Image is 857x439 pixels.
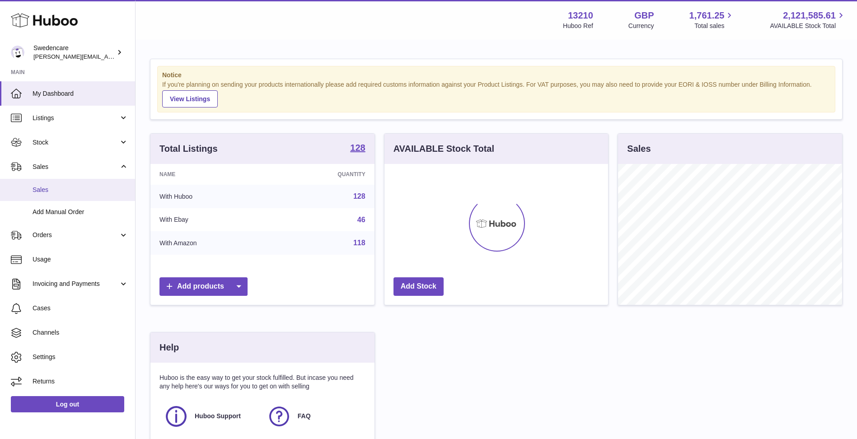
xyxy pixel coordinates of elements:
[353,192,365,200] a: 128
[33,353,128,361] span: Settings
[33,114,119,122] span: Listings
[393,277,444,296] a: Add Stock
[33,304,128,313] span: Cases
[783,9,836,22] span: 2,121,585.61
[33,163,119,171] span: Sales
[33,280,119,288] span: Invoicing and Payments
[33,208,128,216] span: Add Manual Order
[393,143,494,155] h3: AVAILABLE Stock Total
[162,90,218,107] a: View Listings
[159,374,365,391] p: Huboo is the easy way to get your stock fulfilled. But incase you need any help here's our ways f...
[568,9,593,22] strong: 13210
[150,164,273,185] th: Name
[267,404,361,429] a: FAQ
[33,138,119,147] span: Stock
[273,164,374,185] th: Quantity
[770,22,846,30] span: AVAILABLE Stock Total
[627,143,651,155] h3: Sales
[350,143,365,152] strong: 128
[33,53,229,60] span: [PERSON_NAME][EMAIL_ADDRESS][PERSON_NAME][DOMAIN_NAME]
[159,277,248,296] a: Add products
[350,143,365,154] a: 128
[33,328,128,337] span: Channels
[162,71,830,79] strong: Notice
[770,9,846,30] a: 2,121,585.61 AVAILABLE Stock Total
[689,9,725,22] span: 1,761.25
[298,412,311,420] span: FAQ
[33,231,119,239] span: Orders
[33,186,128,194] span: Sales
[353,239,365,247] a: 118
[33,377,128,386] span: Returns
[33,255,128,264] span: Usage
[159,341,179,354] h3: Help
[357,216,365,224] a: 46
[150,185,273,208] td: With Huboo
[689,9,735,30] a: 1,761.25 Total sales
[628,22,654,30] div: Currency
[195,412,241,420] span: Huboo Support
[563,22,593,30] div: Huboo Ref
[11,46,24,59] img: daniel.corbridge@swedencare.co.uk
[159,143,218,155] h3: Total Listings
[33,44,115,61] div: Swedencare
[694,22,735,30] span: Total sales
[150,231,273,255] td: With Amazon
[33,89,128,98] span: My Dashboard
[150,208,273,232] td: With Ebay
[634,9,654,22] strong: GBP
[11,396,124,412] a: Log out
[162,80,830,107] div: If you're planning on sending your products internationally please add required customs informati...
[164,404,258,429] a: Huboo Support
